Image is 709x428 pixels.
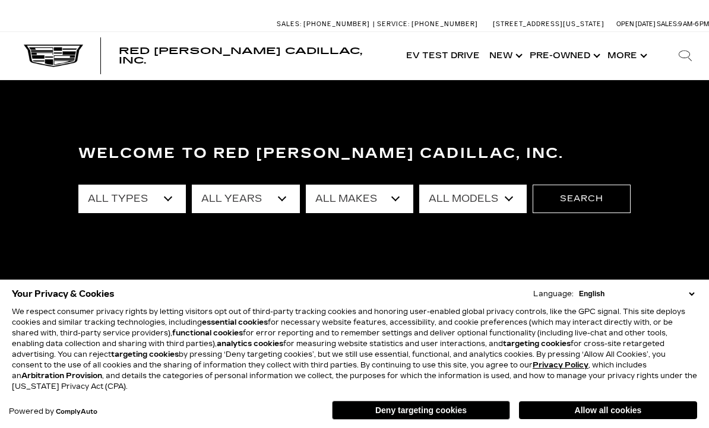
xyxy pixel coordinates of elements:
[485,32,525,80] a: New
[24,45,83,67] img: Cadillac Dark Logo with Cadillac White Text
[533,185,631,213] button: Search
[21,372,102,380] strong: Arbitration Provision
[306,185,413,213] select: Filter by make
[303,20,370,28] span: [PHONE_NUMBER]
[533,361,588,369] a: Privacy Policy
[192,185,299,213] select: Filter by year
[503,340,571,348] strong: targeting cookies
[657,20,678,28] span: Sales:
[678,20,709,28] span: 9 AM-6 PM
[616,20,656,28] span: Open [DATE]
[111,350,179,359] strong: targeting cookies
[277,20,302,28] span: Sales:
[519,401,697,419] button: Allow all cookies
[119,46,390,65] a: Red [PERSON_NAME] Cadillac, Inc.
[12,286,115,302] span: Your Privacy & Cookies
[419,185,527,213] select: Filter by model
[603,32,650,80] button: More
[377,20,410,28] span: Service:
[525,32,603,80] a: Pre-Owned
[217,340,283,348] strong: analytics cookies
[78,185,186,213] select: Filter by type
[493,20,604,28] a: [STREET_ADDRESS][US_STATE]
[332,401,510,420] button: Deny targeting cookies
[172,329,243,337] strong: functional cookies
[412,20,478,28] span: [PHONE_NUMBER]
[56,408,97,416] a: ComplyAuto
[12,306,697,392] p: We respect consumer privacy rights by letting visitors opt out of third-party tracking cookies an...
[78,142,631,166] h3: Welcome to Red [PERSON_NAME] Cadillac, Inc.
[576,288,697,299] select: Language Select
[202,318,268,326] strong: essential cookies
[373,21,481,27] a: Service: [PHONE_NUMBER]
[9,408,97,416] div: Powered by
[401,32,485,80] a: EV Test Drive
[119,45,362,66] span: Red [PERSON_NAME] Cadillac, Inc.
[277,21,373,27] a: Sales: [PHONE_NUMBER]
[533,290,574,297] div: Language:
